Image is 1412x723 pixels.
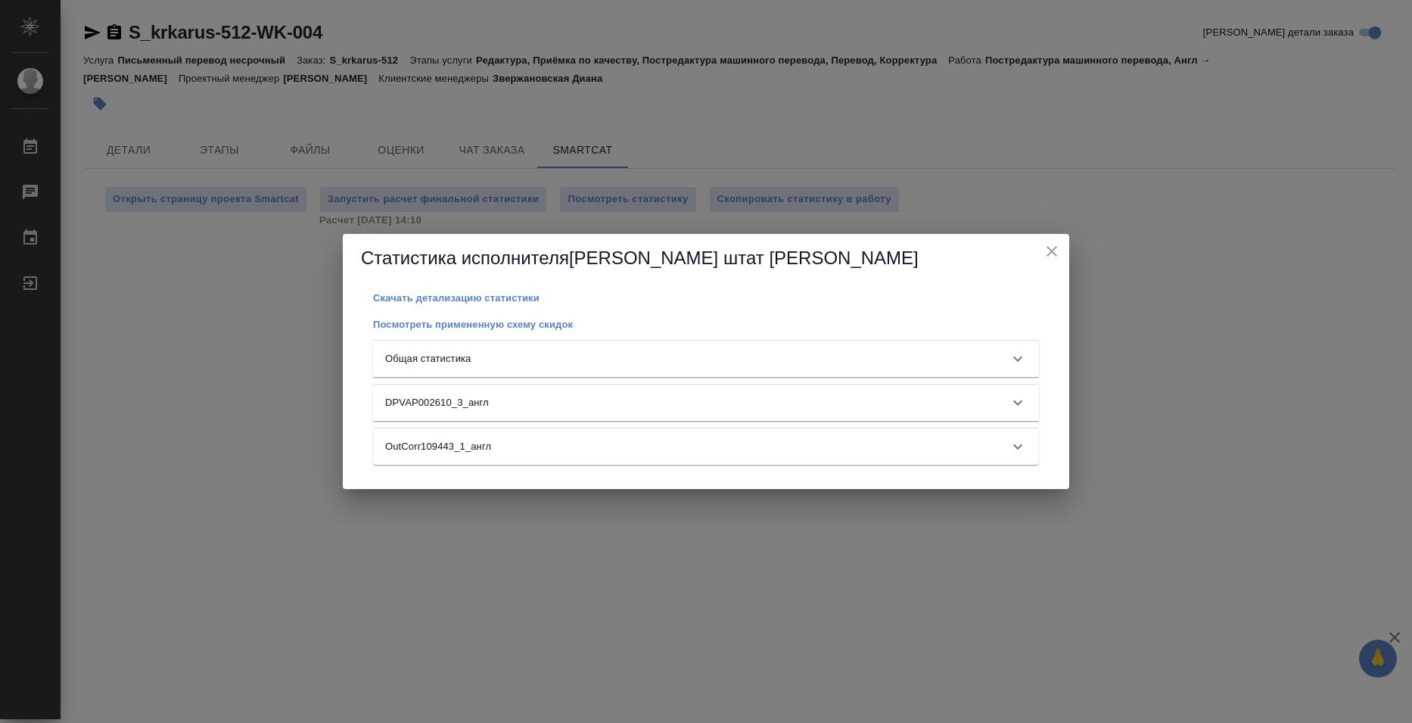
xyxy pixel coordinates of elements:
[373,319,573,330] p: Посмотреть примененную схему скидок
[385,439,491,454] p: OutCorr109443_1_англ
[373,429,1039,465] div: OutCorr109443_1_англ
[373,291,540,306] button: Скачать детализацию статистики
[373,385,1039,421] div: DPVAP002610_3_англ
[373,317,573,330] a: Посмотреть примененную схему скидок
[385,351,471,366] p: Общая статистика
[385,395,489,410] p: DPVAP002610_3_англ
[373,341,1039,377] div: Общая статистика
[361,246,1051,270] h5: Статистика исполнителя [PERSON_NAME] штат [PERSON_NAME]
[1040,240,1063,263] button: close
[373,292,540,304] p: Скачать детализацию статистики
